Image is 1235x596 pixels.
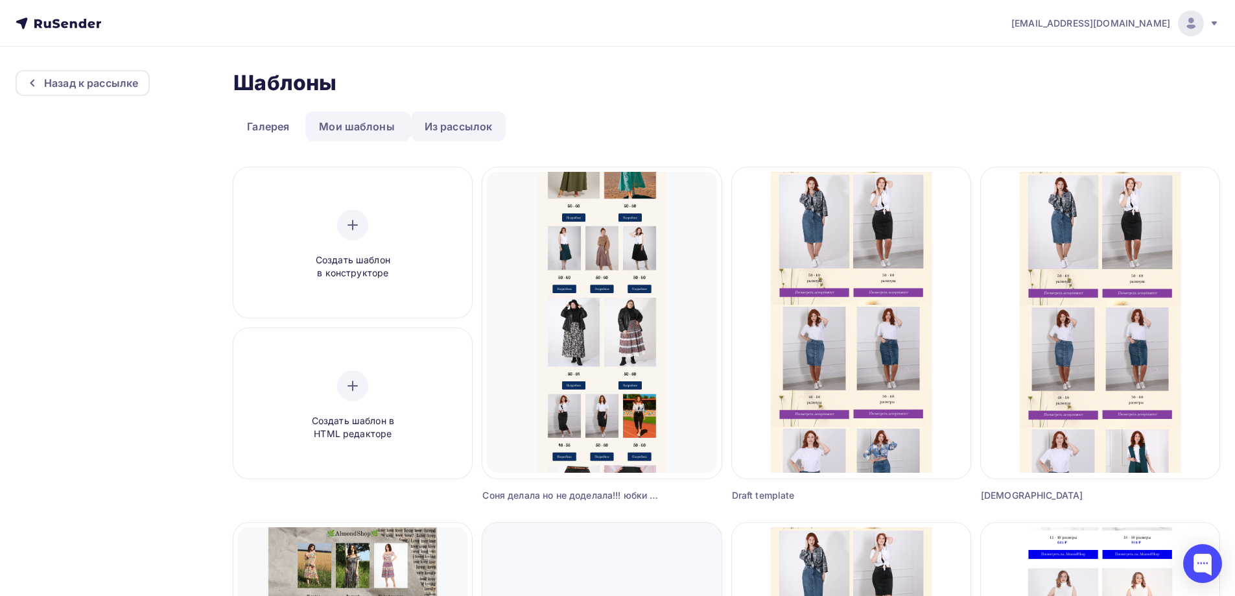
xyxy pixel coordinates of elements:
a: Из рассылок [411,112,506,141]
div: Назад к рассылке [44,75,138,91]
span: [EMAIL_ADDRESS][DOMAIN_NAME] [1011,17,1170,30]
div: [DEMOGRAPHIC_DATA] [981,489,1160,502]
div: Draft template [732,489,911,502]
h2: Шаблоны [233,70,336,96]
a: [EMAIL_ADDRESS][DOMAIN_NAME] [1011,10,1219,36]
a: Мои шаблоны [305,112,408,141]
a: Галерея [233,112,303,141]
div: Соня делала но не доделала!!! юбки сайт [482,489,661,502]
span: Создать шаблон в HTML редакторе [291,414,414,441]
span: Создать шаблон в конструкторе [291,254,414,280]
